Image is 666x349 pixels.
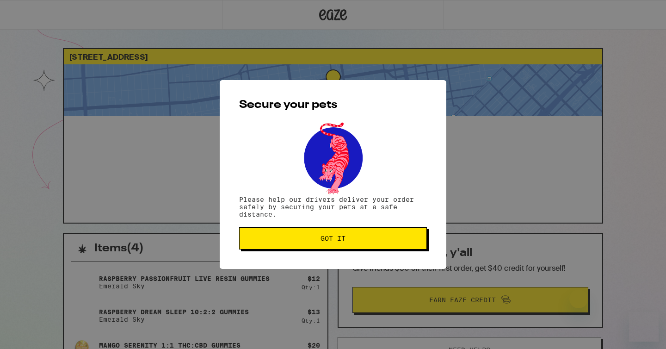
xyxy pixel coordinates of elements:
[295,120,371,196] img: pets
[321,235,345,242] span: Got it
[239,196,427,218] p: Please help our drivers deliver your order safely by securing your pets at a safe distance.
[239,227,427,249] button: Got it
[239,100,427,111] h2: Secure your pets
[629,312,659,342] iframe: Button to launch messaging window
[569,290,588,308] iframe: Close message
